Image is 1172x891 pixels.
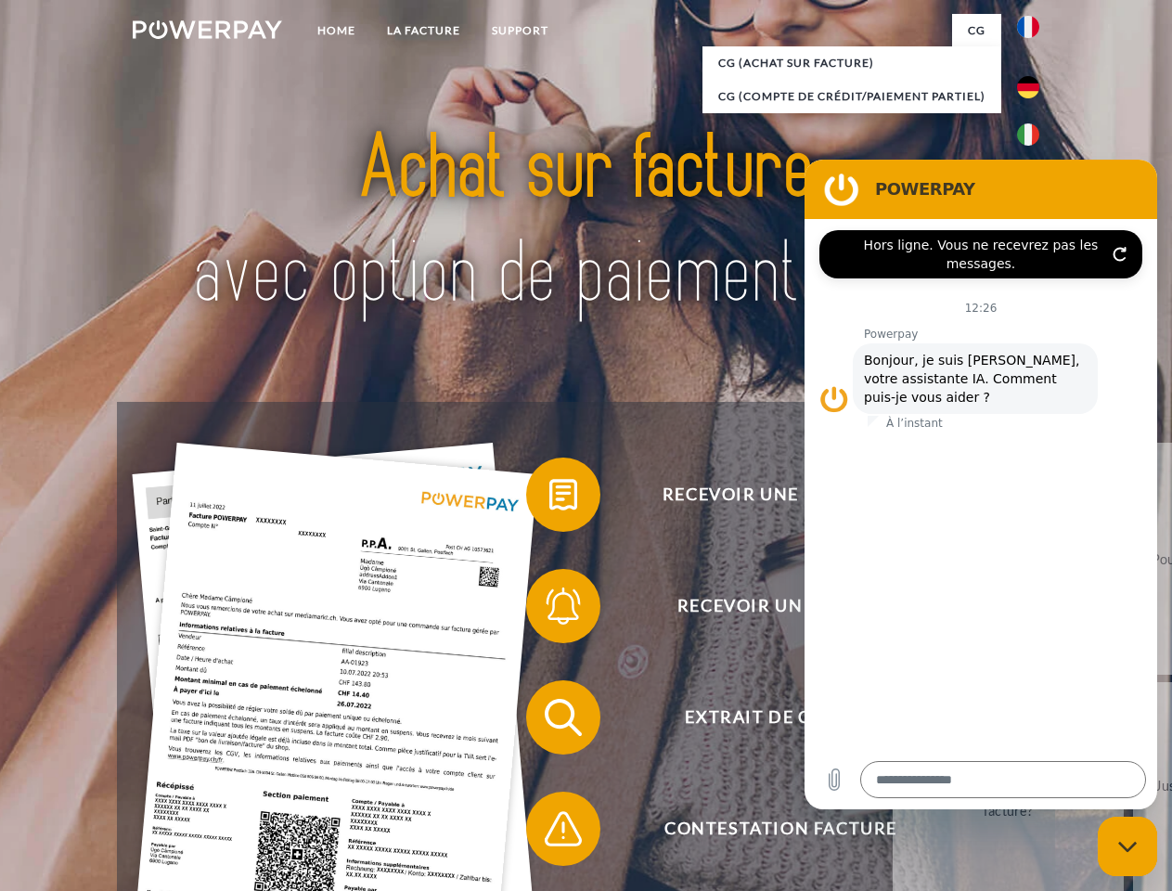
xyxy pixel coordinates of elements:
span: Extrait de compte [553,680,1008,755]
button: Recevoir un rappel? [526,569,1009,643]
img: qb_bill.svg [540,471,586,518]
img: title-powerpay_fr.svg [177,89,995,355]
button: Extrait de compte [526,680,1009,755]
a: LA FACTURE [371,14,476,47]
span: Recevoir un rappel? [553,569,1008,643]
img: qb_search.svg [540,694,586,741]
iframe: Bouton de lancement de la fenêtre de messagerie, conversation en cours [1098,817,1157,876]
span: Contestation Facture [553,792,1008,866]
a: Home [302,14,371,47]
img: fr [1017,16,1039,38]
iframe: Fenêtre de messagerie [805,160,1157,809]
a: Support [476,14,564,47]
a: CG [952,14,1001,47]
img: qb_bell.svg [540,583,586,629]
img: de [1017,76,1039,98]
a: CG (achat sur facture) [702,46,1001,80]
img: logo-powerpay-white.svg [133,20,282,39]
a: CG (Compte de crédit/paiement partiel) [702,80,1001,113]
span: Recevoir une facture ? [553,458,1008,532]
button: Contestation Facture [526,792,1009,866]
img: qb_warning.svg [540,806,586,852]
button: Recevoir une facture ? [526,458,1009,532]
img: it [1017,123,1039,146]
